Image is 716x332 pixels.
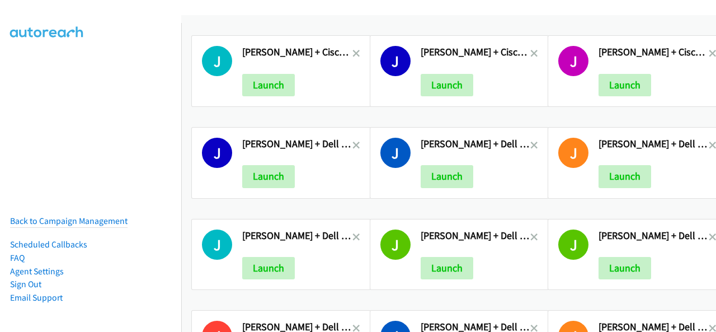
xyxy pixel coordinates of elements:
a: Back to Campaign Management [10,216,128,226]
h2: [PERSON_NAME] + Dell Fy26 Q3 Sb Csg Au;Klm[Lkm'lm'l; [242,138,352,151]
a: Email Support [10,292,63,303]
h1: J [202,138,232,168]
button: Launch [242,257,295,279]
h2: [PERSON_NAME] + Cisco Q1 Fy26 Apjc An Zsfghs [599,46,709,59]
h2: [PERSON_NAME] + Dell Fy26 Q3 Sb Csg A Ukirth Erg [242,230,352,242]
button: Launch [599,74,651,96]
button: Launch [421,257,473,279]
h1: J [558,230,588,260]
h2: [PERSON_NAME] + Cisco Q1 Fy26 Apjc [PERSON_NAME] [242,46,352,59]
a: Sign Out [10,279,41,289]
button: Launch [599,165,651,188]
button: Launch [421,74,473,96]
h2: [PERSON_NAME] + Cisco Q1 Fy26 Apjc An Zijniujbn [421,46,531,59]
h2: [PERSON_NAME] + Dell Fy26 Q3 Sb Csg A Ukldfuuiylri [421,230,531,242]
h1: J [380,46,411,76]
h1: J [558,46,588,76]
a: FAQ [10,252,25,263]
h2: [PERSON_NAME] + Dell Fy26 Q3 Sb Csg A Ucmcmcvmv [421,138,531,151]
h1: J [202,46,232,76]
button: Launch [242,165,295,188]
h1: J [380,230,411,260]
a: Scheduled Callbacks [10,239,87,250]
h1: J [202,230,232,260]
h1: J [380,138,411,168]
h2: [PERSON_NAME] + Dell Fy26 Q3 Sb Csg A Ujkhfikhfy [599,138,709,151]
button: Launch [599,257,651,279]
a: Agent Settings [10,266,64,277]
button: Launch [421,165,473,188]
h2: [PERSON_NAME] + Dell Fy26 Q3 Sb Csg A Uojnon [599,230,709,242]
button: Launch [242,74,295,96]
h1: J [558,138,588,168]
